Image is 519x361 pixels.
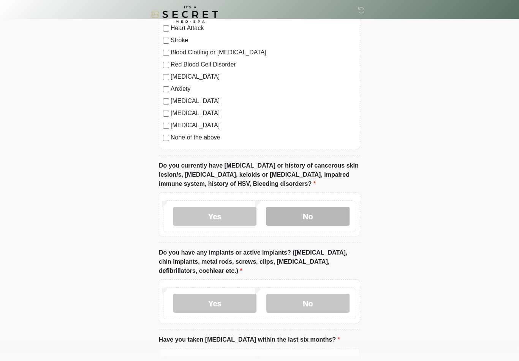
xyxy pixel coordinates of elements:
[151,6,218,23] img: It's A Secret Med Spa Logo
[159,335,340,344] label: Have you taken [MEDICAL_DATA] within the last six months?
[173,294,256,313] label: Yes
[163,123,169,129] input: [MEDICAL_DATA]
[171,36,356,45] label: Stroke
[171,133,356,142] label: None of the above
[163,98,169,104] input: [MEDICAL_DATA]
[171,84,356,93] label: Anxiety
[159,161,360,188] label: Do you currently have [MEDICAL_DATA] or history of cancerous skin lesion/s, [MEDICAL_DATA], keloi...
[171,72,356,81] label: [MEDICAL_DATA]
[266,294,350,313] label: No
[163,135,169,141] input: None of the above
[163,38,169,44] input: Stroke
[163,62,169,68] input: Red Blood Cell Disorder
[163,86,169,92] input: Anxiety
[171,48,356,57] label: Blood Clotting or [MEDICAL_DATA]
[163,50,169,56] input: Blood Clotting or [MEDICAL_DATA]
[171,60,356,69] label: Red Blood Cell Disorder
[163,74,169,80] input: [MEDICAL_DATA]
[173,207,256,226] label: Yes
[171,121,356,130] label: [MEDICAL_DATA]
[163,25,169,32] input: Heart Attack
[171,109,356,118] label: [MEDICAL_DATA]
[163,111,169,117] input: [MEDICAL_DATA]
[266,207,350,226] label: No
[171,97,356,106] label: [MEDICAL_DATA]
[159,248,360,275] label: Do you have any implants or active implants? ([MEDICAL_DATA], chin implants, metal rods, screws, ...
